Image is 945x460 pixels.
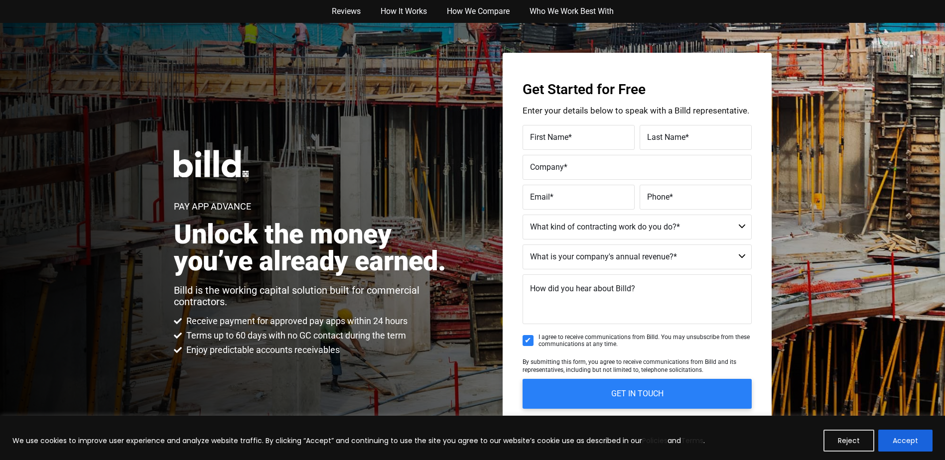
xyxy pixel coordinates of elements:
[12,435,705,447] p: We use cookies to improve user experience and analyze website traffic. By clicking “Accept” and c...
[523,83,752,97] h3: Get Started for Free
[647,192,670,202] span: Phone
[530,162,564,172] span: Company
[823,430,874,452] button: Reject
[523,335,534,346] input: I agree to receive communications from Billd. You may unsubscribe from these communications at an...
[174,285,456,308] p: Billd is the working capital solution built for commercial contractors.
[530,192,550,202] span: Email
[523,107,752,115] p: Enter your details below to speak with a Billd representative.
[523,358,736,373] span: By submitting this form, you agree to receive communications from Billd and its representatives, ...
[530,284,635,293] span: How did you hear about Billd?
[878,430,933,452] button: Accept
[184,330,406,342] span: Terms up to 60 days with no GC contact during the term
[184,315,407,327] span: Receive payment for approved pay apps within 24 hours
[174,202,251,211] h1: Pay App Advance
[681,436,703,446] a: Terms
[174,221,456,275] h2: Unlock the money you’ve already earned.
[184,344,340,356] span: Enjoy predictable accounts receivables
[530,132,568,142] span: First Name
[642,436,668,446] a: Policies
[523,379,752,409] input: GET IN TOUCH
[539,334,752,348] span: I agree to receive communications from Billd. You may unsubscribe from these communications at an...
[647,132,685,142] span: Last Name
